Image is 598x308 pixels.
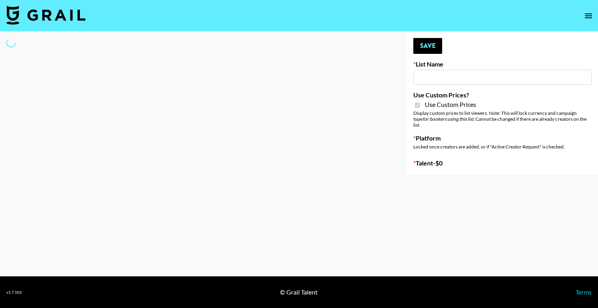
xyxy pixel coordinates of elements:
[413,91,592,99] label: Use Custom Prices?
[413,134,592,142] label: Platform
[413,60,592,68] label: List Name
[581,8,596,24] button: open drawer
[413,144,592,150] div: Locked once creators are added, or if "Active Creator Request" is checked.
[425,101,476,108] span: Use Custom Prices
[6,290,22,295] div: v 1.7.103
[413,159,592,167] label: Talent - $ 0
[413,110,592,128] div: Display custom prices to list viewers. Note: This will lock currency and campaign type . Cannot b...
[413,38,442,54] button: Save
[422,116,473,122] em: for bookers using this list
[6,6,85,25] img: Grail Talent
[575,288,592,296] a: Terms
[280,288,318,296] div: © Grail Talent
